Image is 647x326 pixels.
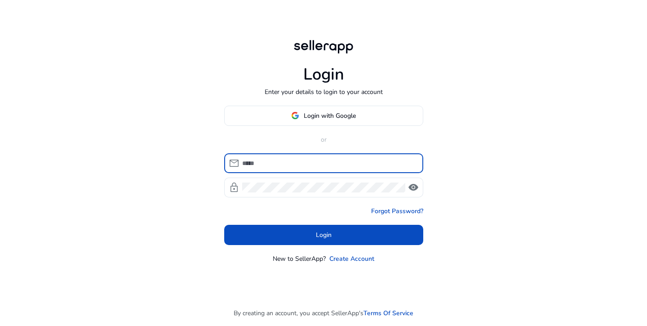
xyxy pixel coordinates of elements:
span: lock [229,182,239,193]
button: Login with Google [224,106,423,126]
p: New to SellerApp? [273,254,326,263]
a: Create Account [329,254,374,263]
span: Login with Google [304,111,356,121]
p: or [224,135,423,144]
span: visibility [408,182,419,193]
button: Login [224,225,423,245]
img: google-logo.svg [291,112,299,120]
span: mail [229,158,239,169]
p: Enter your details to login to your account [265,87,383,97]
a: Forgot Password? [371,206,423,216]
h1: Login [303,65,344,84]
span: Login [316,230,332,240]
a: Terms Of Service [363,308,413,318]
